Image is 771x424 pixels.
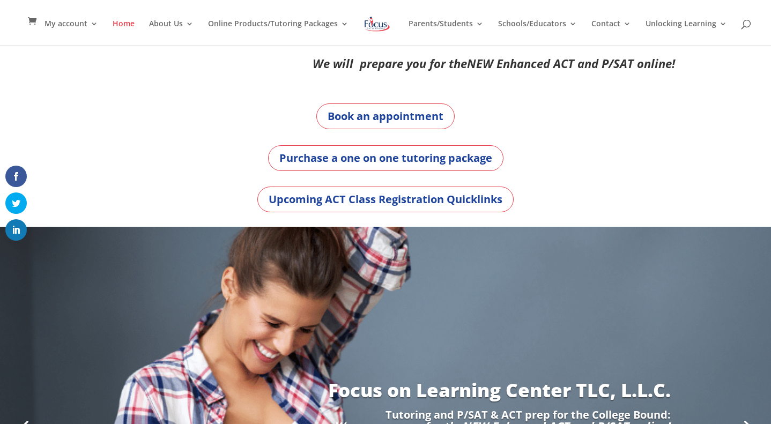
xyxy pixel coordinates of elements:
a: Upcoming ACT Class Registration Quicklinks [257,187,514,212]
em: NEW Enhanced ACT and P/SAT online! [467,55,675,71]
em: We will prepare you for the [313,55,467,71]
a: Home [113,20,135,45]
img: Focus on Learning [363,14,391,34]
a: About Us [149,20,194,45]
a: Purchase a one on one tutoring package [268,145,503,171]
a: My account [45,20,98,45]
a: Parents/Students [409,20,484,45]
p: Tutoring and P/SAT & ACT prep for the College Bound: [101,410,671,420]
a: Schools/Educators [498,20,577,45]
a: Contact [591,20,631,45]
a: Unlocking Learning [646,20,727,45]
a: Online Products/Tutoring Packages [208,20,349,45]
a: Focus on Learning Center TLC, L.L.C. [328,377,671,403]
a: Book an appointment [316,103,455,129]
